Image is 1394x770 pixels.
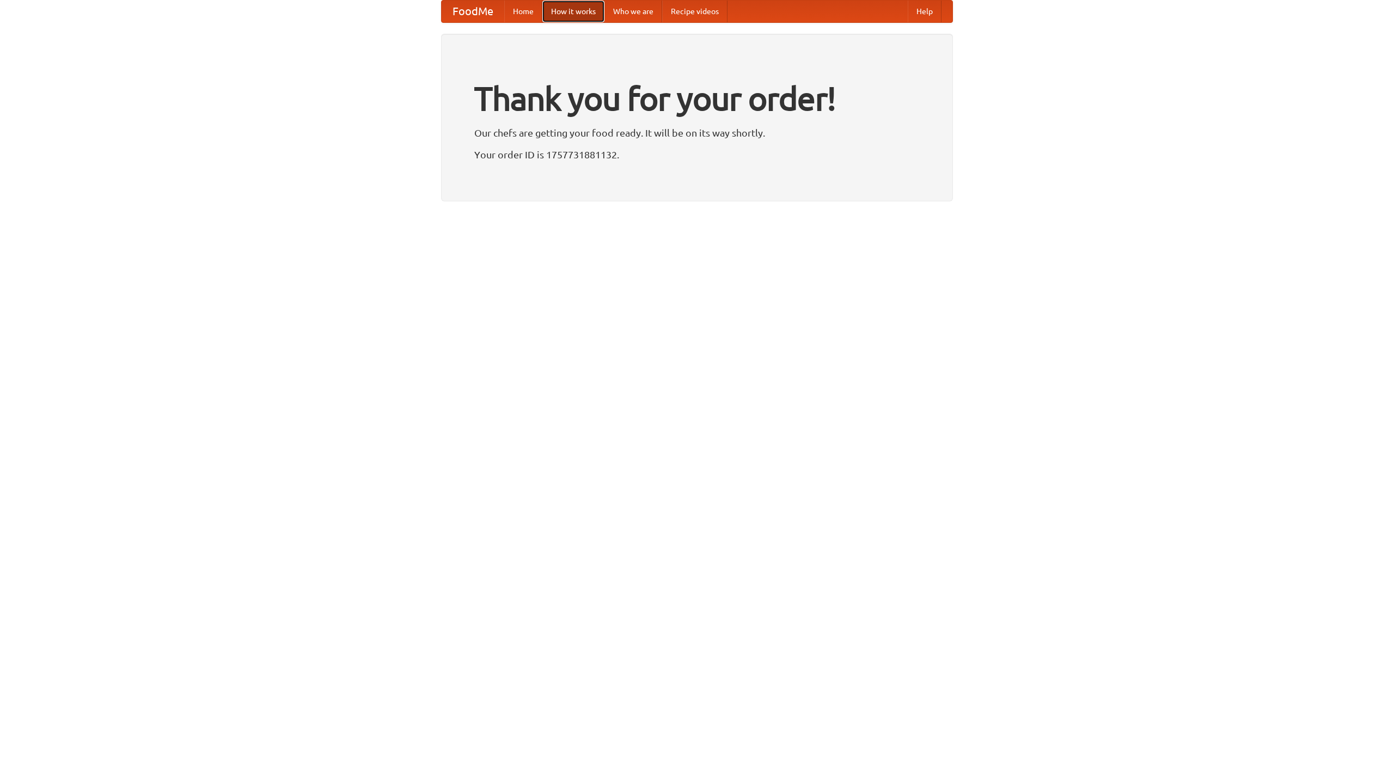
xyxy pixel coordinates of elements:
[504,1,542,22] a: Home
[662,1,727,22] a: Recipe videos
[474,146,920,163] p: Your order ID is 1757731881132.
[908,1,941,22] a: Help
[474,72,920,125] h1: Thank you for your order!
[474,125,920,141] p: Our chefs are getting your food ready. It will be on its way shortly.
[442,1,504,22] a: FoodMe
[542,1,604,22] a: How it works
[604,1,662,22] a: Who we are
